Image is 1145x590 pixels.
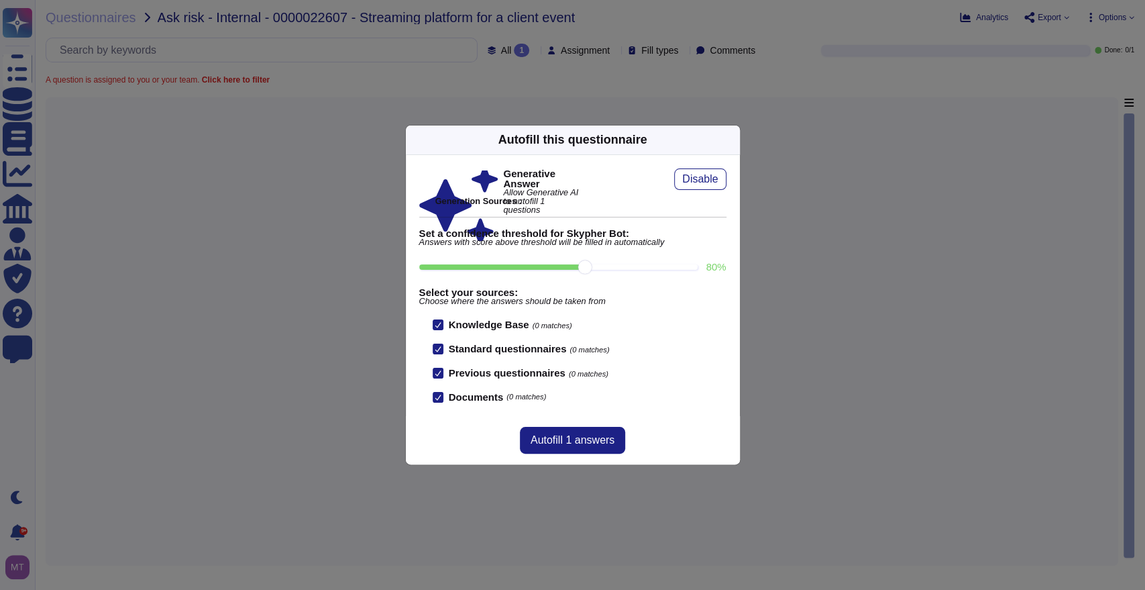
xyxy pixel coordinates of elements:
span: Answers with score above threshold will be filled in automatically [419,238,726,247]
span: Allow Generative AI to autofill 1 questions [503,189,582,214]
button: Disable [674,168,726,190]
b: Documents [449,392,504,402]
b: Standard questionnaires [449,343,567,354]
b: Generative Answer [503,168,582,189]
button: Autofill 1 answers [520,427,625,454]
span: (0 matches) [506,393,546,401]
span: Choose where the answers should be taken from [419,297,726,306]
label: 80 % [706,262,726,272]
b: Select your sources: [419,287,726,297]
b: Set a confidence threshold for Skypher Bot: [419,228,726,238]
b: Generation Sources : [435,196,522,206]
span: Autofill 1 answers [531,435,614,446]
span: (0 matches) [569,370,608,378]
span: (0 matches) [569,346,609,354]
b: Knowledge Base [449,319,529,330]
div: Autofill this questionnaire [498,131,647,149]
span: Disable [682,174,718,185]
span: (0 matches) [533,322,572,330]
b: Previous questionnaires [449,367,565,379]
